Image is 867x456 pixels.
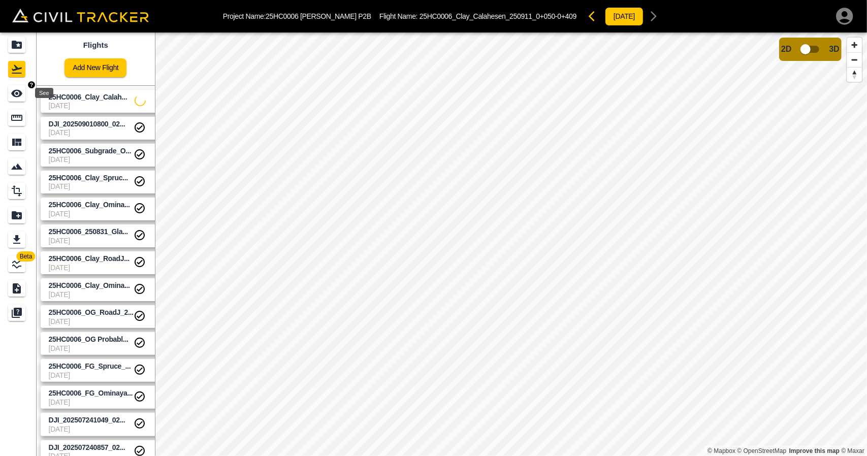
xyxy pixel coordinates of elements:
p: Project Name: 25HC0006 [PERSON_NAME] P2B [223,12,371,20]
p: Flight Name: [379,12,576,20]
a: Mapbox [708,447,735,454]
a: OpenStreetMap [737,447,787,454]
div: See [35,88,53,98]
button: Zoom in [847,38,862,52]
a: Map feedback [789,447,840,454]
span: 25HC0006_Clay_Calahesen_250911_0+050-0+409 [420,12,576,20]
span: 2D [781,45,791,54]
img: Civil Tracker [12,9,149,23]
a: Maxar [841,447,864,454]
button: Zoom out [847,52,862,67]
button: [DATE] [605,7,644,26]
canvas: Map [155,32,867,456]
span: 3D [829,45,840,54]
button: Reset bearing to north [847,67,862,82]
